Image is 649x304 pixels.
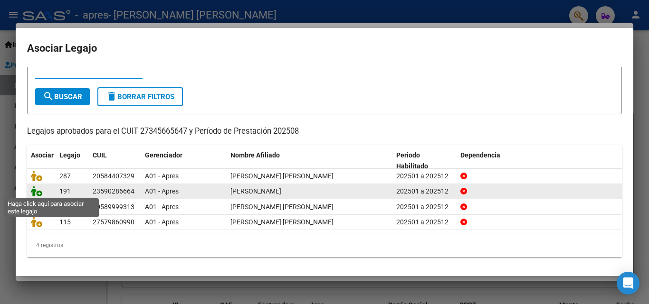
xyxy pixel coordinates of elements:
span: A01 - Apres [145,203,179,211]
div: 23590286664 [93,186,134,197]
span: Periodo Habilitado [396,151,428,170]
datatable-header-cell: Legajo [56,145,89,176]
div: 20589999313 [93,202,134,212]
datatable-header-cell: Asociar [27,145,56,176]
datatable-header-cell: Gerenciador [141,145,227,176]
span: SANNINO SYBILLA NISHME [230,218,334,226]
span: A01 - Apres [145,218,179,226]
mat-icon: delete [106,91,117,102]
span: A01 - Apres [145,172,179,180]
span: Asociar [31,151,54,159]
span: 287 [59,172,71,180]
span: A01 - Apres [145,187,179,195]
datatable-header-cell: Periodo Habilitado [392,145,457,176]
datatable-header-cell: CUIL [89,145,141,176]
span: Legajo [59,151,80,159]
span: Gerenciador [145,151,182,159]
mat-icon: search [43,91,54,102]
div: Open Intercom Messenger [617,272,639,295]
div: 27579860990 [93,217,134,228]
span: 191 [59,187,71,195]
span: Dependencia [460,151,500,159]
datatable-header-cell: Dependencia [457,145,622,176]
div: 202501 a 202512 [396,171,453,182]
span: ANDINO ORTEGA TOMAS AGUSTIN [230,203,334,211]
div: 202501 a 202512 [396,217,453,228]
span: Borrar Filtros [106,92,174,101]
span: CUIL [93,151,107,159]
p: Legajos aprobados para el CUIT 27345665647 y Período de Prestación 202508 [27,126,622,138]
h2: Asociar Legajo [27,39,622,57]
div: 202501 a 202512 [396,202,453,212]
span: 115 [59,218,71,226]
span: Nombre Afiliado [230,151,280,159]
span: MAQUIAVELO GIOVANNA [230,187,281,195]
div: 202501 a 202512 [396,186,453,197]
span: Buscar [43,92,82,101]
span: 164 [59,203,71,211]
button: Borrar Filtros [97,87,183,106]
div: 20584407329 [93,171,134,182]
div: 4 registros [27,233,622,257]
datatable-header-cell: Nombre Afiliado [227,145,392,176]
span: MELIA PEREZ GIAN FRANCO [230,172,334,180]
button: Buscar [35,88,90,105]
